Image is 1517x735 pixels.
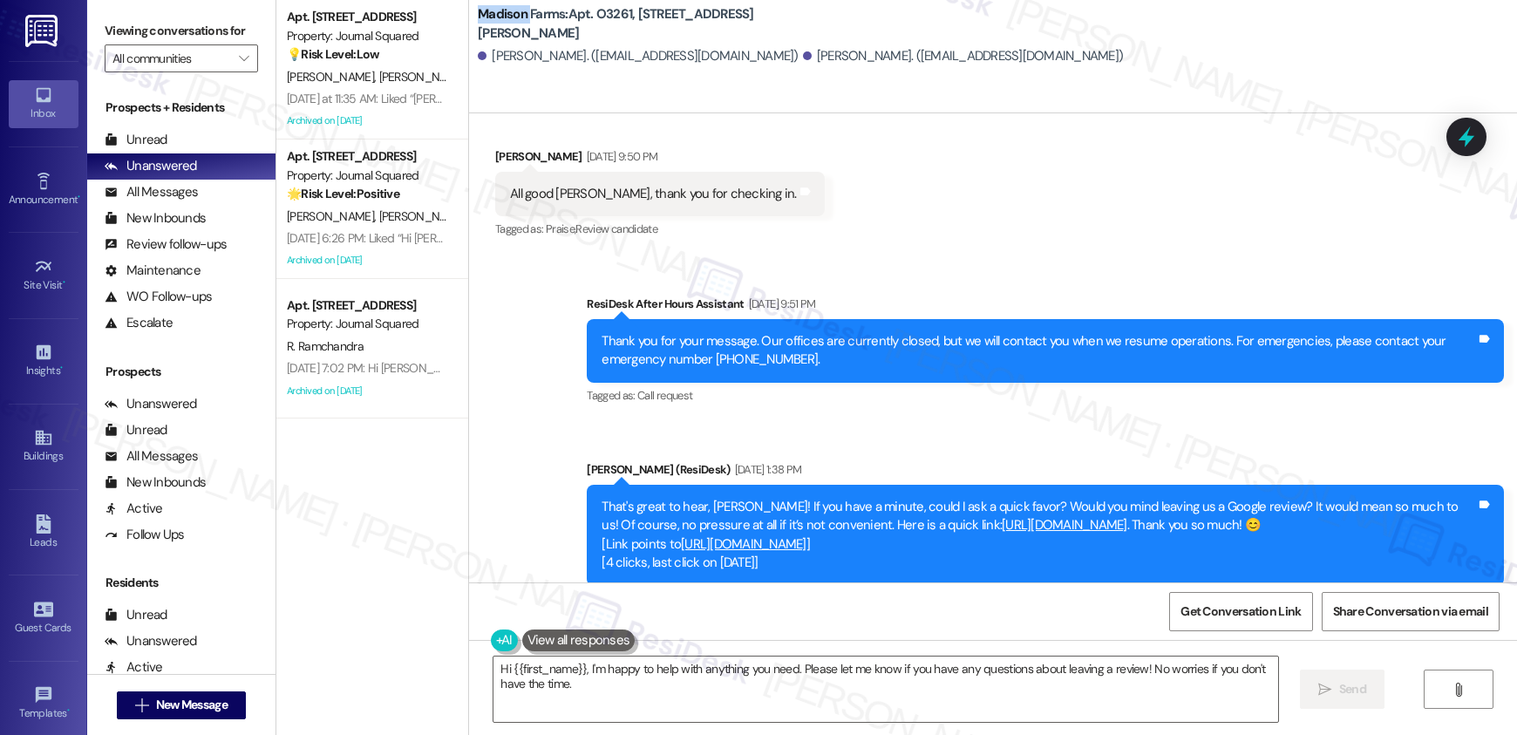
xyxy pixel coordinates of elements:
button: Send [1300,670,1384,709]
div: Property: Journal Squared [287,167,448,185]
div: Review follow-ups [105,235,227,254]
div: [DATE] 1:38 PM [731,460,802,479]
span: [PERSON_NAME] [379,69,472,85]
span: Share Conversation via email [1333,602,1488,621]
div: Unanswered [105,157,197,175]
div: [PERSON_NAME] (ResiDesk) [587,460,1504,485]
span: • [78,191,80,203]
button: Share Conversation via email [1322,592,1500,631]
a: [URL][DOMAIN_NAME] [1002,516,1127,534]
i:  [1452,683,1465,697]
i:  [239,51,248,65]
div: [DATE] 6:26 PM: Liked “Hi [PERSON_NAME] and [PERSON_NAME]! Starting [DATE]…” [287,230,704,246]
strong: 💡 Risk Level: Low [287,46,379,62]
span: [PERSON_NAME] [287,69,379,85]
i:  [1318,683,1331,697]
span: • [63,276,65,289]
div: [PERSON_NAME] [495,147,825,172]
div: All Messages [105,447,198,466]
button: New Message [117,691,246,719]
span: [PERSON_NAME] [287,208,379,224]
div: [PERSON_NAME]. ([EMAIL_ADDRESS][DOMAIN_NAME]) [803,47,1124,65]
div: Prospects + Residents [87,99,276,117]
div: Apt. [STREET_ADDRESS] [287,8,448,26]
div: Follow Ups [105,526,185,544]
a: Templates • [9,680,78,727]
label: Viewing conversations for [105,17,258,44]
div: [DATE] 9:50 PM [582,147,658,166]
a: Insights • [9,337,78,385]
div: That's great to hear, [PERSON_NAME]! If you have a minute, could I ask a quick favor? Would you m... [602,498,1476,573]
div: Unread [105,131,167,149]
span: Praise , [546,221,575,236]
a: Leads [9,509,78,556]
a: Guest Cards [9,595,78,642]
a: Inbox [9,80,78,127]
i:  [135,698,148,712]
div: New Inbounds [105,473,206,492]
span: • [60,362,63,374]
span: Get Conversation Link [1180,602,1301,621]
div: Thank you for your message. Our offices are currently closed, but we will contact you when we res... [602,332,1476,370]
div: Escalate [105,314,173,332]
div: Unanswered [105,632,197,650]
strong: 🌟 Risk Level: Positive [287,186,399,201]
div: Active [105,500,163,518]
div: Archived on [DATE] [285,380,450,402]
a: Buildings [9,423,78,470]
div: Property: Journal Squared [287,315,448,333]
div: Unanswered [105,395,197,413]
div: Active [105,658,163,677]
div: Apt. [STREET_ADDRESS] [287,296,448,315]
span: New Message [156,696,228,714]
div: Maintenance [105,262,201,280]
button: Get Conversation Link [1169,592,1312,631]
div: New Inbounds [105,209,206,228]
img: ResiDesk Logo [25,15,61,47]
div: Unread [105,606,167,624]
span: Send [1339,680,1366,698]
div: Tagged as: [495,216,825,242]
div: WO Follow-ups [105,288,212,306]
b: Madison Farms: Apt. O3261, [STREET_ADDRESS][PERSON_NAME] [478,5,827,43]
div: [DATE] 9:51 PM [745,295,816,313]
div: Archived on [DATE] [285,110,450,132]
a: Site Visit • [9,252,78,299]
a: [URL][DOMAIN_NAME] [681,535,806,553]
div: [PERSON_NAME]. ([EMAIL_ADDRESS][DOMAIN_NAME]) [478,47,799,65]
input: All communities [112,44,230,72]
div: Unread [105,421,167,439]
span: • [67,704,70,717]
div: All Messages [105,183,198,201]
div: Apt. [STREET_ADDRESS] [287,147,448,166]
div: All good [PERSON_NAME], thank you for checking in. [510,185,797,203]
span: Call request [637,388,692,403]
span: [PERSON_NAME] [379,208,466,224]
span: R. Ramchandra [287,338,364,354]
textarea: Hi {{first_name}}, I'm happy to help with anything you need. Please let me know if you have any q... [493,657,1277,722]
div: ResiDesk After Hours Assistant [587,295,1504,319]
div: Property: Journal Squared [287,27,448,45]
div: Tagged as: [587,383,1504,408]
div: Archived on [DATE] [285,249,450,271]
span: Review candidate [575,221,657,236]
div: Residents [87,574,276,592]
div: Prospects [87,363,276,381]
